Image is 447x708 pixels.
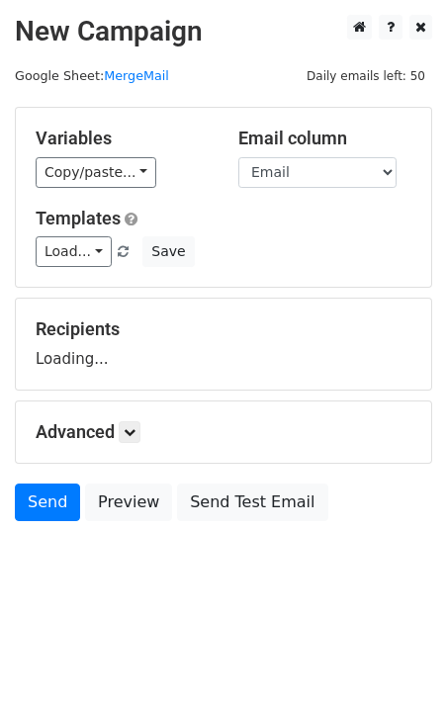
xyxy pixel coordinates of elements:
[36,157,156,188] a: Copy/paste...
[36,128,209,149] h5: Variables
[15,15,432,48] h2: New Campaign
[348,613,447,708] iframe: Chat Widget
[104,68,169,83] a: MergeMail
[36,236,112,267] a: Load...
[300,68,432,83] a: Daily emails left: 50
[15,68,169,83] small: Google Sheet:
[36,421,411,443] h5: Advanced
[15,484,80,521] a: Send
[36,318,411,370] div: Loading...
[36,318,411,340] h5: Recipients
[238,128,411,149] h5: Email column
[85,484,172,521] a: Preview
[177,484,327,521] a: Send Test Email
[36,208,121,228] a: Templates
[142,236,194,267] button: Save
[300,65,432,87] span: Daily emails left: 50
